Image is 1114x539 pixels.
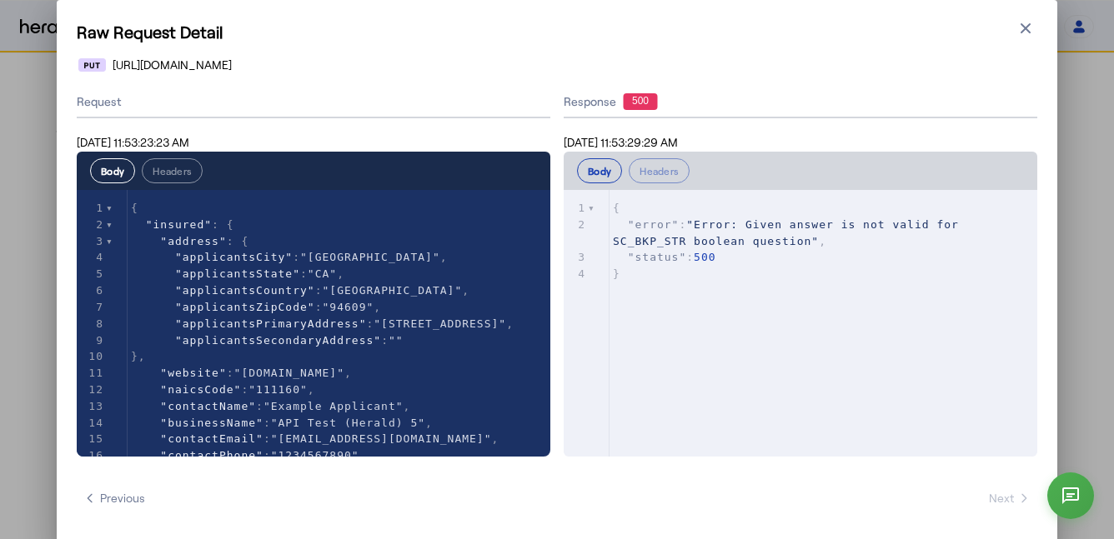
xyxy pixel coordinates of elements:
span: "applicantsState" [175,267,300,280]
button: Next [982,483,1037,513]
div: 15 [77,431,106,447]
span: "insured" [146,218,212,231]
span: : , [131,367,352,379]
span: "CA" [308,267,337,280]
span: "[STREET_ADDRESS]" [374,317,506,330]
div: 4 [77,249,106,266]
span: : , [131,317,514,330]
span: : , [613,218,966,247]
span: "address" [160,235,226,247]
span: : [613,251,716,263]
span: "applicantsPrimaryAddress" [175,317,367,330]
span: [URL][DOMAIN_NAME] [113,57,232,73]
div: 16 [77,447,106,464]
span: Next [989,490,1031,507]
span: "applicantsSecondaryAddress" [175,334,381,347]
div: 14 [77,415,106,432]
span: "website" [160,367,226,379]
h1: Raw Request Detail [77,20,1037,43]
span: "[GEOGRAPHIC_DATA]" [300,251,440,263]
div: 7 [77,299,106,316]
span: "applicantsCountry" [175,284,315,297]
span: "applicantsCity" [175,251,293,263]
span: : , [131,432,499,445]
span: } [613,267,620,280]
span: "status" [628,251,687,263]
span: { [131,202,138,214]
div: 10 [77,348,106,365]
span: : { [131,235,248,247]
div: 9 [77,332,106,349]
span: : , [131,417,433,429]
text: 500 [632,95,649,107]
span: "" [389,334,404,347]
span: "[GEOGRAPHIC_DATA]" [323,284,463,297]
div: Request [77,87,550,118]
span: "94609" [323,301,374,313]
div: 1 [77,200,106,217]
span: : , [131,251,448,263]
div: 3 [564,249,588,266]
span: "contactPhone" [160,449,263,462]
span: : , [131,301,381,313]
button: Body [90,158,135,183]
span: : , [131,267,344,280]
span: "Error: Given answer is not valid for SC_BKP_STR boolean question" [613,218,966,247]
span: : , [131,400,411,412]
div: 12 [77,382,106,398]
span: [DATE] 11:53:29:29 AM [564,135,678,149]
span: 500 [694,251,715,263]
div: 6 [77,282,106,299]
div: 1 [564,200,588,217]
span: }, [131,350,146,362]
span: : , [131,383,315,396]
span: : , [131,449,367,462]
span: "Example Applicant" [263,400,404,412]
span: "111160" [248,383,308,396]
span: "1234567890" [271,449,359,462]
div: 2 [564,217,588,233]
span: "[EMAIL_ADDRESS][DOMAIN_NAME]" [271,432,492,445]
div: 8 [77,316,106,332]
button: Body [577,158,622,183]
span: "error" [628,218,680,231]
span: "businessName" [160,417,263,429]
div: Response [564,93,1037,110]
span: Previous [83,490,145,507]
span: "[DOMAIN_NAME]" [234,367,344,379]
span: : [131,334,404,347]
button: Headers [629,158,690,183]
button: Previous [77,483,152,513]
div: 11 [77,365,106,382]
div: 2 [77,217,106,233]
span: "API Test (Herald) 5" [271,417,425,429]
div: 4 [564,266,588,282]
span: : , [131,284,469,297]
div: 5 [77,266,106,282]
div: 3 [77,233,106,250]
button: Headers [142,158,203,183]
span: [DATE] 11:53:23:23 AM [77,135,189,149]
span: { [613,202,620,214]
span: "contactEmail" [160,432,263,445]
div: 13 [77,398,106,415]
span: "naicsCode" [160,383,241,396]
span: : { [131,218,234,231]
span: "applicantsZipCode" [175,301,315,313]
span: "contactName" [160,400,256,412]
